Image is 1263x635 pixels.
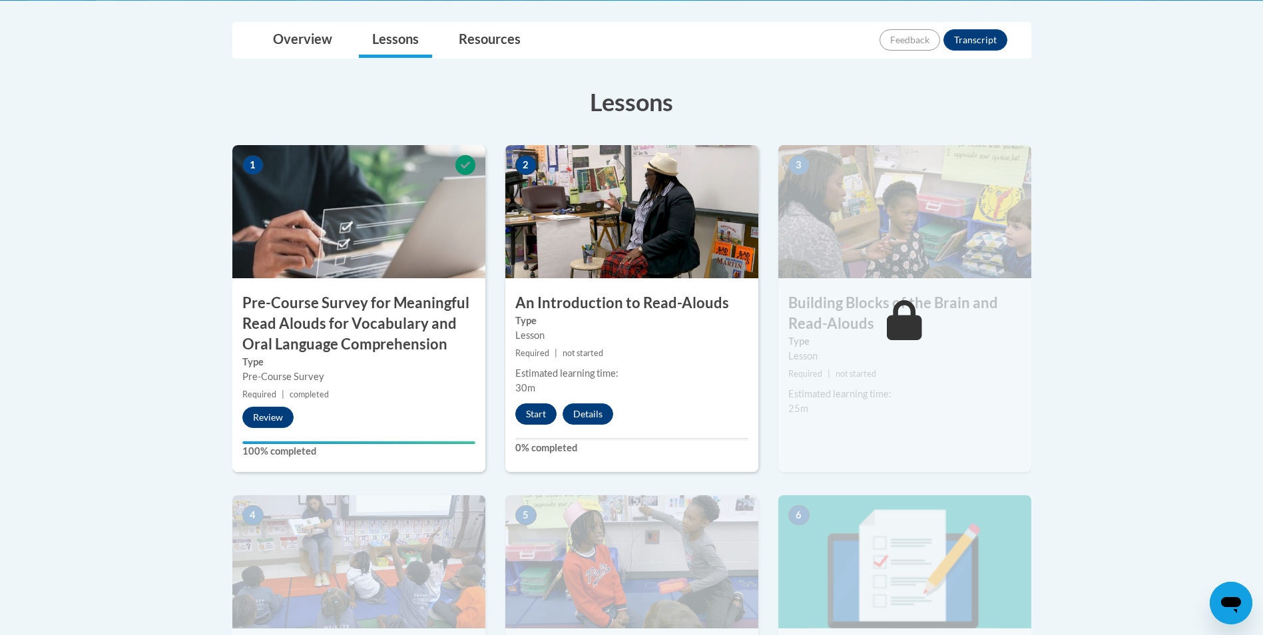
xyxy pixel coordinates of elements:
iframe: Button to launch messaging window [1210,582,1252,624]
span: Required [515,348,549,358]
span: 4 [242,505,264,525]
button: Feedback [880,29,940,51]
span: | [828,369,830,379]
div: Lesson [515,328,748,343]
span: 2 [515,155,537,175]
div: Estimated learning time: [788,387,1021,401]
span: 1 [242,155,264,175]
span: 6 [788,505,810,525]
span: 5 [515,505,537,525]
div: Your progress [242,441,475,444]
span: | [555,348,557,358]
a: Lessons [359,23,432,58]
label: Type [515,314,748,328]
a: Overview [260,23,346,58]
span: completed [290,389,329,399]
button: Details [563,403,613,425]
div: Pre-Course Survey [242,369,475,384]
span: not started [836,369,876,379]
span: Required [788,369,822,379]
span: | [282,389,284,399]
div: Estimated learning time: [515,366,748,381]
button: Start [515,403,557,425]
img: Course Image [232,145,485,278]
h3: Pre-Course Survey for Meaningful Read Alouds for Vocabulary and Oral Language Comprehension [232,293,485,354]
span: 30m [515,382,535,393]
span: 3 [788,155,810,175]
h3: An Introduction to Read-Alouds [505,293,758,314]
img: Course Image [778,145,1031,278]
div: Lesson [788,349,1021,363]
span: 25m [788,403,808,414]
h3: Lessons [232,85,1031,118]
img: Course Image [778,495,1031,628]
span: not started [563,348,603,358]
label: Type [242,355,475,369]
button: Transcript [943,29,1007,51]
span: Required [242,389,276,399]
img: Course Image [232,495,485,628]
button: Review [242,407,294,428]
a: Resources [445,23,534,58]
label: Type [788,334,1021,349]
h3: Building Blocks of the Brain and Read-Alouds [778,293,1031,334]
img: Course Image [505,495,758,628]
img: Course Image [505,145,758,278]
label: 0% completed [515,441,748,455]
label: 100% completed [242,444,475,459]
